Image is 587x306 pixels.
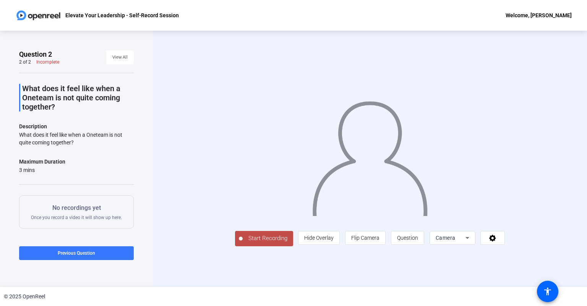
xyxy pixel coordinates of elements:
p: What does it feel like when a Oneteam is not quite coming together? [22,84,134,111]
span: Camera [436,235,456,241]
button: Hide Overlay [298,231,340,245]
span: Question 2 [19,50,52,59]
p: No recordings yet [31,203,122,213]
div: Incomplete [36,59,59,65]
div: 2 of 2 [19,59,31,65]
span: Question [397,235,418,241]
button: Question [391,231,424,245]
p: Description [19,122,134,131]
button: Flip Camera [345,231,386,245]
button: Start Recording [235,231,293,246]
span: Flip Camera [351,235,379,241]
span: Start Recording [243,234,293,243]
img: OpenReel logo [15,8,62,23]
button: Previous Question [19,246,134,260]
span: View All [112,52,128,63]
img: overlay [311,94,428,216]
div: Once you record a video it will show up here. [31,203,122,221]
div: Welcome, [PERSON_NAME] [506,11,572,20]
button: View All [106,51,134,64]
div: 3 mins [19,166,65,174]
span: Previous Question [58,250,95,256]
div: What does it feel like when a Oneteam is not quite coming together? [19,131,134,146]
span: Hide Overlay [304,235,334,241]
p: Elevate Your Leadership - Self-Record Session [65,11,179,20]
mat-icon: accessibility [543,287,552,296]
div: Maximum Duration [19,157,65,166]
div: © 2025 OpenReel [4,293,45,301]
